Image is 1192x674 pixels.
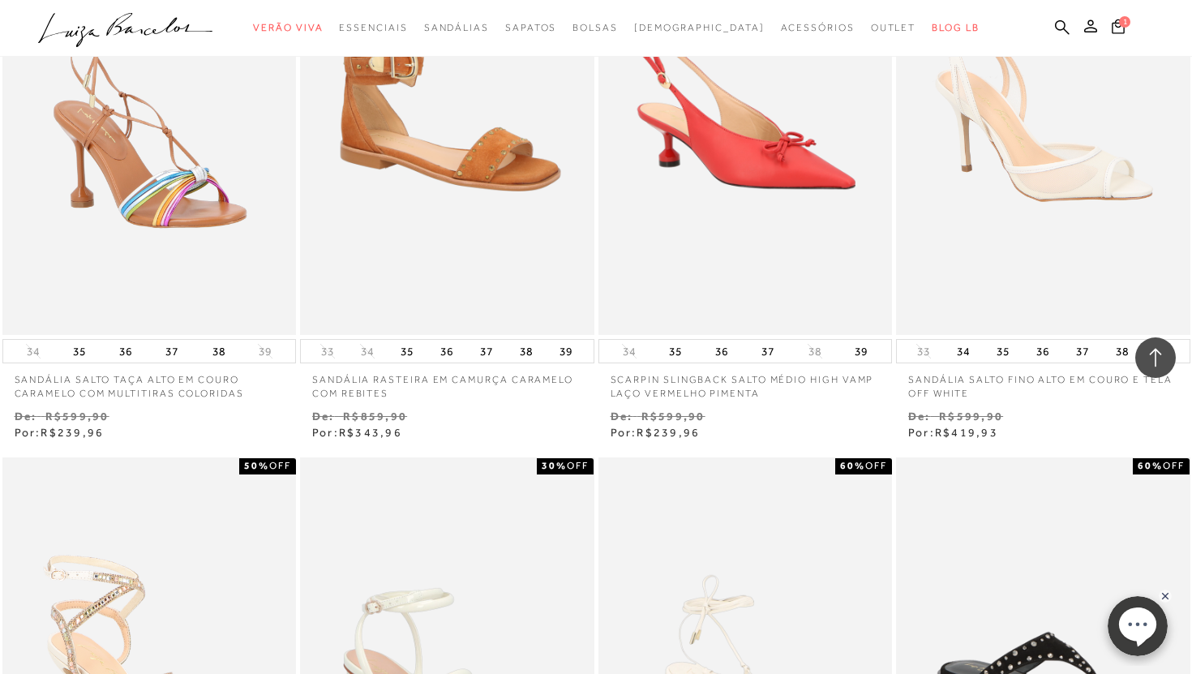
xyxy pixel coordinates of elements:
[208,340,230,363] button: 38
[45,410,109,423] small: R$599,90
[269,460,291,471] span: OFF
[871,22,916,33] span: Outlet
[339,22,407,33] span: Essenciais
[634,22,765,33] span: [DEMOGRAPHIC_DATA]
[339,426,402,439] span: R$343,96
[2,363,297,401] a: SANDÁLIA SALTO TAÇA ALTO EM COURO CARAMELO COM MULTITIRAS COLORIDAS
[515,340,538,363] button: 38
[932,13,979,43] a: BLOG LB
[555,340,577,363] button: 39
[567,460,589,471] span: OFF
[1071,340,1094,363] button: 37
[896,363,1190,401] a: SANDÁLIA SALTO FINO ALTO EM COURO E TELA OFF WHITE
[664,340,687,363] button: 35
[572,13,618,43] a: categoryNavScreenReaderText
[952,340,975,363] button: 34
[312,426,402,439] span: Por:
[253,22,323,33] span: Verão Viva
[1138,460,1163,471] strong: 60%
[912,344,935,359] button: 33
[300,363,594,401] a: SANDÁLIA RASTEIRA EM CAMURÇA CARAMELO COM REBITES
[244,460,269,471] strong: 50%
[505,22,556,33] span: Sapatos
[1119,16,1130,28] span: 1
[710,340,733,363] button: 36
[1111,340,1134,363] button: 38
[1163,460,1185,471] span: OFF
[840,460,865,471] strong: 60%
[850,340,873,363] button: 39
[15,426,105,439] span: Por:
[114,340,137,363] button: 36
[254,344,277,359] button: 39
[253,13,323,43] a: categoryNavScreenReaderText
[598,363,893,401] a: SCARPIN SLINGBACK SALTO MÉDIO HIGH VAMP LAÇO VERMELHO PIMENTA
[41,426,104,439] span: R$239,96
[935,426,998,439] span: R$419,93
[396,340,418,363] button: 35
[992,340,1014,363] button: 35
[505,13,556,43] a: categoryNavScreenReaderText
[932,22,979,33] span: BLOG LB
[939,410,1003,423] small: R$599,90
[1031,340,1054,363] button: 36
[424,13,489,43] a: categoryNavScreenReaderText
[161,340,183,363] button: 37
[634,13,765,43] a: noSubCategoriesText
[312,410,335,423] small: De:
[475,340,498,363] button: 37
[356,344,379,359] button: 34
[611,410,633,423] small: De:
[637,426,700,439] span: R$239,96
[618,344,641,359] button: 34
[757,340,779,363] button: 37
[22,344,45,359] button: 34
[871,13,916,43] a: categoryNavScreenReaderText
[572,22,618,33] span: Bolsas
[435,340,458,363] button: 36
[1107,18,1130,40] button: 1
[908,410,931,423] small: De:
[15,410,37,423] small: De:
[908,426,998,439] span: Por:
[316,344,339,359] button: 33
[865,460,887,471] span: OFF
[641,410,705,423] small: R$599,90
[424,22,489,33] span: Sandálias
[781,13,855,43] a: categoryNavScreenReaderText
[68,340,91,363] button: 35
[804,344,826,359] button: 38
[611,426,701,439] span: Por:
[781,22,855,33] span: Acessórios
[542,460,567,471] strong: 30%
[343,410,407,423] small: R$859,90
[339,13,407,43] a: categoryNavScreenReaderText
